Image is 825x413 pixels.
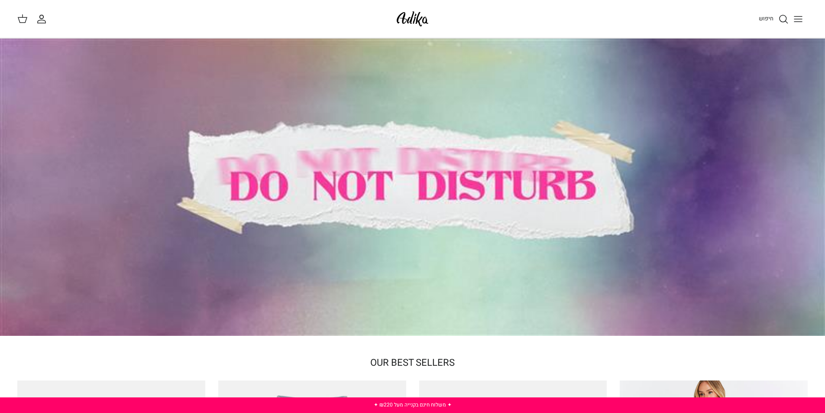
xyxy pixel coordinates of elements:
[374,401,452,409] a: ✦ משלוח חינם בקנייה מעל ₪220 ✦
[759,14,789,24] a: חיפוש
[394,9,431,29] img: Adika IL
[759,14,773,23] span: חיפוש
[370,356,455,370] a: OUR BEST SELLERS
[36,14,50,24] a: החשבון שלי
[789,10,808,29] button: Toggle menu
